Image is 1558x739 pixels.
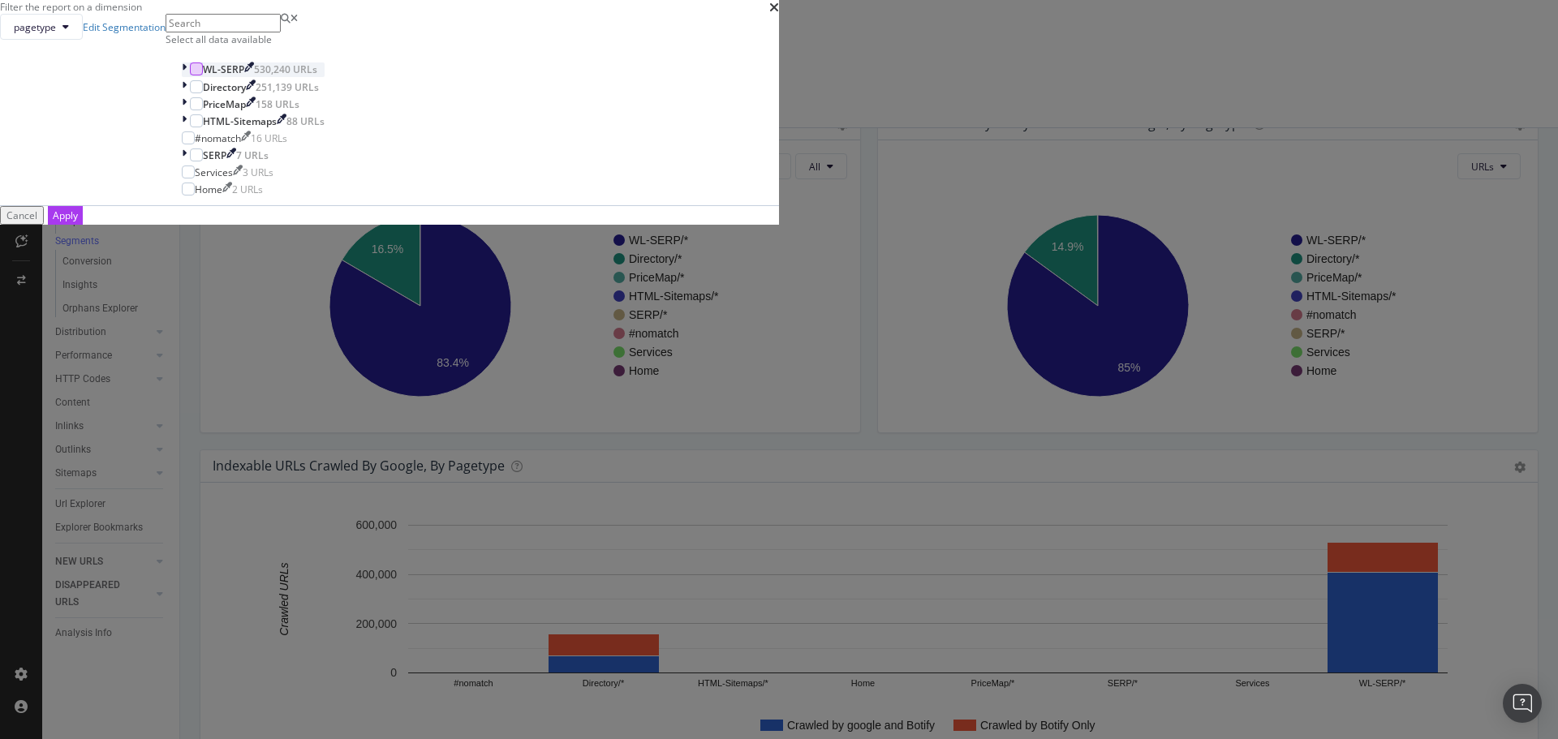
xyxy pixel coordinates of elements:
div: Home [195,183,222,196]
div: Cancel [6,208,37,222]
div: SERP [203,148,226,162]
div: 7 URLs [236,148,269,162]
input: Search [166,14,281,32]
div: Open Intercom Messenger [1503,684,1542,723]
button: Apply [48,206,83,225]
span: pagetype [14,20,56,34]
div: Apply [53,208,78,222]
div: HTML-Sitemaps [203,114,277,128]
div: WL-SERP [203,62,244,76]
div: 88 URLs [286,114,325,128]
div: 530,240 URLs [254,62,317,76]
div: Services [195,165,233,179]
div: 16 URLs [251,131,287,145]
div: #nomatch [195,131,241,145]
div: 3 URLs [243,165,273,179]
div: PriceMap [203,97,246,111]
div: 251,139 URLs [256,80,319,94]
div: 2 URLs [232,183,263,196]
div: Directory [203,80,246,94]
div: Select all data available [166,32,341,46]
a: Edit Segmentation [83,20,166,34]
div: 158 URLs [256,97,299,111]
